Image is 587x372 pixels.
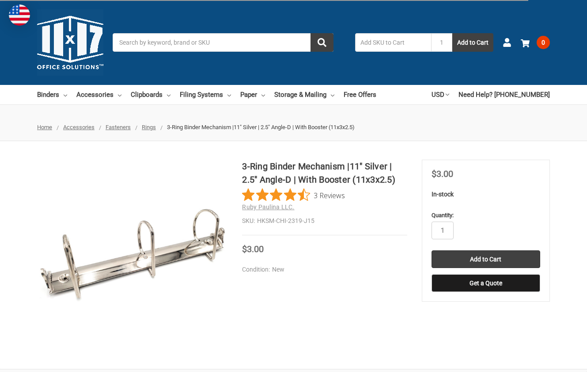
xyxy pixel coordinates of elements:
[37,85,67,104] a: Binders
[432,274,540,292] button: Get a Quote
[432,169,453,179] span: $3.00
[113,33,333,52] input: Search by keyword, brand or SKU
[242,265,270,274] dt: Condition:
[37,9,103,76] img: 11x17.com
[242,216,255,226] dt: SKU:
[458,85,550,104] a: Need Help? [PHONE_NUMBER]
[242,188,345,202] button: Rated 4.3 out of 5 stars from 3 reviews. Jump to reviews.
[242,265,403,274] dd: New
[240,85,265,104] a: Paper
[242,216,407,226] dd: HKSM-CHI-2319-J15
[37,124,52,130] a: Home
[344,85,376,104] a: Free Offers
[274,85,334,104] a: Storage & Mailing
[521,31,550,54] a: 0
[9,4,30,26] img: duty and tax information for United States
[314,188,345,202] span: 3 Reviews
[167,124,355,130] span: 3-Ring Binder Mechanism |11" Silver | 2.5" Angle-D | With Booster (11x3x2.5)
[142,124,156,130] a: Rings
[76,85,121,104] a: Accessories
[432,250,540,268] input: Add to Cart
[63,124,95,130] a: Accessories
[432,85,449,104] a: USD
[131,85,170,104] a: Clipboards
[432,211,540,220] label: Quantity:
[242,160,407,186] h1: 3-Ring Binder Mechanism |11" Silver | 2.5" Angle-D | With Booster (11x3x2.5)
[242,203,294,211] a: Ruby Paulina LLC.
[452,33,493,52] button: Add to Cart
[180,85,231,104] a: Filing Systems
[37,206,227,304] img: 3-Ring Binder Mechanism |11" Silver | 2.5" Angle-D | With Booster (11x3x2.5)
[355,33,431,52] input: Add SKU to Cart
[537,36,550,49] span: 0
[242,244,264,254] span: $3.00
[106,124,131,130] a: Fasteners
[432,190,540,199] p: In-stock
